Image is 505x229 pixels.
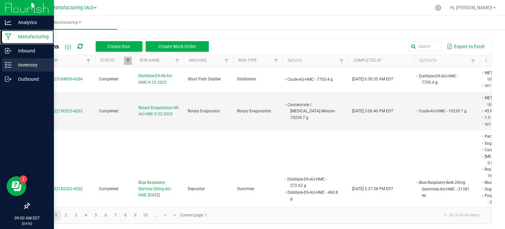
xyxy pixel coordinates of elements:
[237,186,254,191] span: Gummies
[188,77,221,81] span: Short Path Distiller
[101,210,110,220] a: Page 6
[434,5,442,11] div: Manage settings
[418,108,470,114] li: Crude-AU-HMC - 10239.7 g
[161,210,170,220] a: Go to the next page
[131,210,140,220] a: Page 9
[81,210,91,220] a: Page 4
[96,41,142,52] button: Create Run
[418,73,470,86] li: Distillate-D9-AU-HMC - 7705.4 g
[19,175,27,183] iframe: Resource center unread badge
[16,16,117,30] a: Manufacturing
[158,44,196,49] span: Create Work Order
[286,176,338,189] li: Distillate-D9-AU-HMC - 272.62 g
[282,55,348,67] th: Inputs
[237,77,256,81] span: Distillation
[352,77,393,81] span: [DATE] 6:50:35 AM EDT
[151,210,160,220] a: Page 11
[12,47,51,55] p: Inbound
[71,210,81,220] a: Page 3
[272,57,280,65] a: Filter
[141,210,150,220] a: Page 10
[12,18,51,26] p: Analytics
[188,186,205,191] span: Depositor
[450,5,493,10] span: Hi, [PERSON_NAME]!
[223,57,230,65] a: Filter
[12,61,51,69] p: Inventory
[338,57,346,65] a: Filter
[99,77,118,81] span: Completed
[238,58,272,63] a: Run TypeSortable
[5,76,12,82] inline-svg: Outbound
[91,210,101,220] a: Page 5
[189,58,222,63] a: MachineSortable
[170,210,180,220] a: Go to the last page
[5,33,12,40] inline-svg: Manufacturing
[173,213,178,218] span: Go to the last page
[286,189,338,202] li: Distillate-D9-AU-HMC - 460.8 g
[99,186,118,191] span: Completed
[29,207,492,224] kendo-pager: Current page: 1
[12,33,51,41] p: Manufacturing
[5,47,12,54] inline-svg: Inbound
[352,109,393,113] span: [DATE] 3:06:40 PM EDT
[353,58,411,63] a: Completed AtSortable
[108,44,130,49] span: Create Run
[3,215,51,221] p: 09:00 AM EDT
[138,105,180,117] span: Rotary Evaporation-49-AU-HMC-9.22.2025
[146,41,209,52] button: Create Work Order
[163,213,168,218] span: Go to the next page
[188,109,220,113] span: Rotary Evaporator
[51,210,61,220] a: Page 1
[84,57,92,65] a: Filter
[445,41,486,52] button: Export to Excel
[352,186,393,191] span: [DATE] 2:37:38 PM EDT
[7,176,26,196] iframe: Resource center
[34,41,214,52] div: All Runs
[138,73,180,85] span: Distillate-D9-48-AU-HMC-9.23.2025
[121,210,130,220] a: Page 8
[286,76,338,83] li: Crude-AU-HMC - 7705.4 g
[34,58,84,63] a: ExtractionSortable
[12,75,51,83] p: Outbound
[111,210,120,220] a: Page 7
[38,5,93,11] span: Stash Manufacturing (AU)
[418,179,470,199] li: Blue Raspberry-Bulk 20mg Gummies-AU-HMC - 31381 ea
[469,57,477,65] a: Filter
[61,210,71,220] a: Page 2
[414,55,480,67] th: Outputs
[100,58,124,63] a: StatusSortable
[33,186,83,191] span: MP-20250922182322-4202
[138,180,180,199] span: Blue Raspberry-Gummy-20mg-AU-HMC.[DATE]
[5,62,12,68] inline-svg: Inventory
[5,19,12,26] inline-svg: Analytics
[33,77,83,81] span: MP-20250923104850-4204
[99,109,118,113] span: Completed
[408,42,441,51] input: Search
[237,109,271,113] span: Rotary Evaporation
[16,20,117,25] span: Manufacturing
[211,210,485,221] kendo-pager-info: 1 - 30 of 4114 items
[33,109,83,113] span: MP-20250922190525-4203
[124,57,132,65] a: Filter
[173,57,181,65] a: Filter
[140,58,173,63] a: Run NameSortable
[3,221,51,226] p: [DATE]
[286,101,338,121] li: Concentrate / [MEDICAL_DATA] Mixture - 70239.7 g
